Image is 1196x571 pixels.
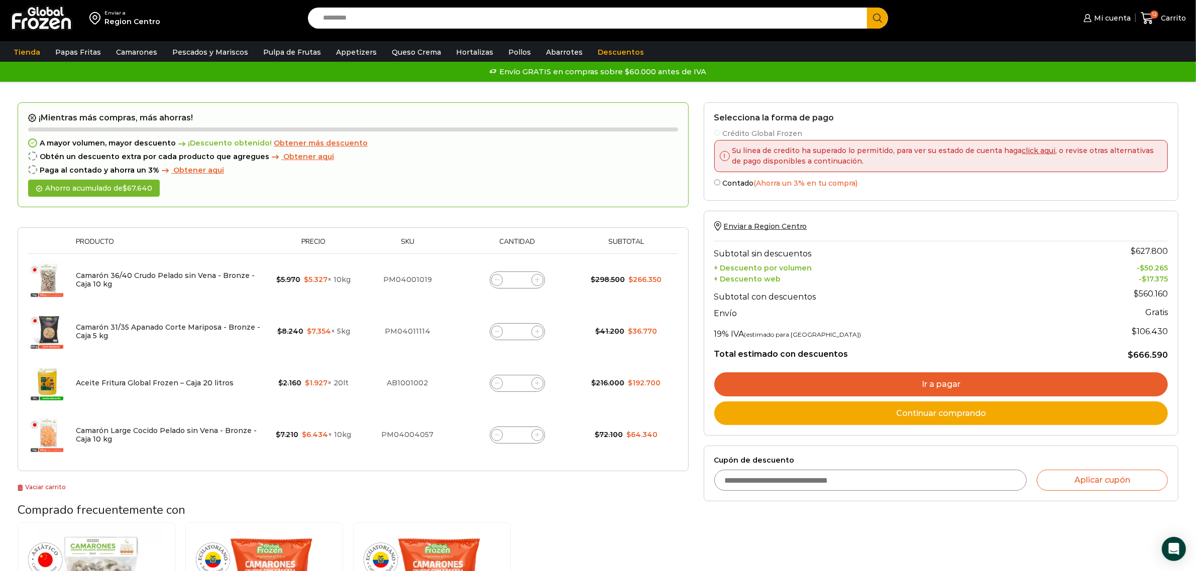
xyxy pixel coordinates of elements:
[28,113,678,123] h2: ¡Mientras más compras, más ahorras!
[1158,13,1186,23] span: Carrito
[360,357,455,409] td: AB1001002
[1022,146,1056,155] a: click aqui
[591,378,624,387] bdi: 216.000
[628,327,632,336] span: $
[714,372,1168,396] a: Ir a pagar
[628,275,633,284] span: $
[111,43,162,62] a: Camarones
[304,275,328,284] bdi: 5.327
[18,483,66,491] a: Vaciar carrito
[541,43,588,62] a: Abarrotes
[28,180,160,197] div: Ahorro acumulado de
[510,325,524,339] input: Product quantity
[730,146,1160,167] p: Su linea de credito ha superado lo permitido, para ver su estado de cuenta haga , o revise otras ...
[1142,274,1146,283] span: $
[28,166,678,175] div: Paga al contado y ahorra un 3%
[277,327,282,336] span: $
[304,275,308,284] span: $
[1150,11,1158,19] span: 12
[714,261,1061,272] th: + Descuento por volumen
[714,284,1061,304] th: Subtotal con descuentos
[1140,263,1144,272] span: $
[1145,308,1168,317] strong: Gratis
[267,254,360,306] td: × 10kg
[714,113,1168,122] h2: Selecciona la forma de pago
[267,238,360,253] th: Precio
[595,327,600,336] span: $
[276,430,280,439] span: $
[278,378,283,387] span: $
[753,179,857,188] span: (Ahorra un 3% en tu compra)
[307,327,311,336] span: $
[628,327,657,336] bdi: 36.770
[283,152,334,161] span: Obtener aqui
[510,428,524,442] input: Product quantity
[28,153,678,161] div: Obtén un descuento extra por cada producto que agregues
[714,129,721,136] input: Crédito Global Frozen
[1134,289,1168,299] bdi: 560.160
[1131,246,1136,256] span: $
[1037,470,1168,491] button: Aplicar cupón
[76,378,234,387] a: Aceite Fritura Global Frozen – Caja 20 litros
[626,430,658,439] bdi: 64.340
[714,321,1061,341] th: 19% IVA
[1061,261,1168,272] td: -
[510,376,524,390] input: Product quantity
[626,430,631,439] span: $
[1128,350,1168,360] bdi: 666.590
[302,430,306,439] span: $
[305,378,328,387] bdi: 1.927
[267,306,360,357] td: × 5kg
[451,43,498,62] a: Hortalizas
[714,401,1168,425] a: Continuar comprando
[307,327,331,336] bdi: 7.354
[1132,327,1168,336] span: 106.430
[510,273,524,287] input: Product quantity
[714,341,1061,360] th: Total estimado con descuentos
[595,327,624,336] bdi: 41.200
[714,241,1061,261] th: Subtotal sin descuentos
[628,378,661,387] bdi: 192.700
[276,430,298,439] bdi: 7.210
[176,139,272,148] span: ¡Descuento obtenido!
[714,222,807,231] a: Enviar a Region Centro
[302,430,328,439] bdi: 6.434
[867,8,888,29] button: Search button
[1140,263,1168,272] bdi: 50.265
[18,502,185,518] span: Comprado frecuentemente con
[714,304,1061,322] th: Envío
[1061,272,1168,284] td: -
[387,43,446,62] a: Queso Crema
[724,222,807,231] span: Enviar a Region Centro
[593,43,649,62] a: Descuentos
[591,275,625,284] bdi: 298.500
[276,275,300,284] bdi: 5.970
[591,378,596,387] span: $
[276,275,281,284] span: $
[50,43,106,62] a: Papas Fritas
[628,275,662,284] bdi: 266.350
[360,254,455,306] td: PM04001019
[269,153,334,161] a: Obtener aqui
[76,426,257,444] a: Camarón Large Cocido Pelado sin Vena - Bronze - Caja 10 kg
[258,43,326,62] a: Pulpa de Frutas
[28,139,678,148] div: A mayor volumen, mayor descuento
[76,271,255,289] a: Camarón 36/40 Crudo Pelado sin Vena - Bronze - Caja 10 kg
[714,127,1168,138] label: Crédito Global Frozen
[360,306,455,357] td: PM04011114
[104,10,160,17] div: Enviar a
[360,409,455,461] td: PM04004057
[1134,289,1139,299] span: $
[89,10,104,27] img: address-field-icon.svg
[360,238,455,253] th: Sku
[579,238,673,253] th: Subtotal
[267,409,360,461] td: × 10kg
[1081,8,1130,28] a: Mi cuenta
[1128,350,1133,360] span: $
[1142,274,1168,283] bdi: 17.375
[123,184,152,193] bdi: 67.640
[277,327,303,336] bdi: 8.240
[591,275,595,284] span: $
[274,138,368,148] span: Obtener más descuento
[1132,327,1137,336] span: $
